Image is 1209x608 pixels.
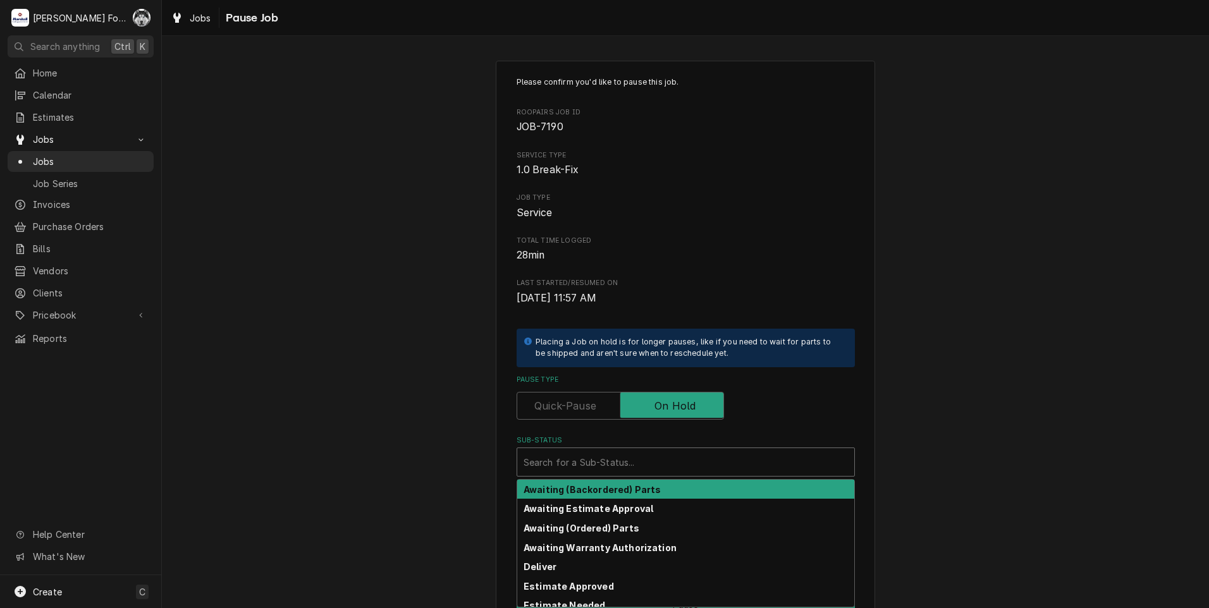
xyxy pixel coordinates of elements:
[517,292,596,304] span: [DATE] 11:57 AM
[517,278,855,288] span: Last Started/Resumed On
[33,286,147,300] span: Clients
[8,35,154,58] button: Search anythingCtrlK
[33,133,128,146] span: Jobs
[11,9,29,27] div: M
[8,328,154,349] a: Reports
[517,107,855,118] span: Roopairs Job ID
[8,524,154,545] a: Go to Help Center
[33,111,147,124] span: Estimates
[524,503,653,514] strong: Awaiting Estimate Approval
[517,193,855,203] span: Job Type
[517,207,553,219] span: Service
[190,11,211,25] span: Jobs
[8,546,154,567] a: Go to What's New
[133,9,150,27] div: Chris Murphy (103)'s Avatar
[517,248,855,263] span: Total Time Logged
[8,151,154,172] a: Jobs
[517,291,855,306] span: Last Started/Resumed On
[517,278,855,305] div: Last Started/Resumed On
[11,9,29,27] div: Marshall Food Equipment Service's Avatar
[33,308,128,322] span: Pricebook
[8,107,154,128] a: Estimates
[517,375,855,385] label: Pause Type
[30,40,100,53] span: Search anything
[166,8,216,28] a: Jobs
[8,129,154,150] a: Go to Jobs
[33,198,147,211] span: Invoices
[8,260,154,281] a: Vendors
[33,177,147,190] span: Job Series
[33,528,146,541] span: Help Center
[140,40,145,53] span: K
[517,121,563,133] span: JOB-7190
[517,435,855,477] div: Sub-Status
[33,220,147,233] span: Purchase Orders
[33,88,147,102] span: Calendar
[8,238,154,259] a: Bills
[8,283,154,303] a: Clients
[517,249,545,261] span: 28min
[8,194,154,215] a: Invoices
[33,587,62,597] span: Create
[517,164,579,176] span: 1.0 Break-Fix
[33,264,147,277] span: Vendors
[517,76,855,88] p: Please confirm you'd like to pause this job.
[8,305,154,325] a: Go to Pricebook
[536,336,842,360] div: Placing a Job on hold is for longer pauses, like if you need to wait for parts to be shipped and ...
[524,542,677,553] strong: Awaiting Warranty Authorization
[517,162,855,178] span: Service Type
[114,40,131,53] span: Ctrl
[517,375,855,420] div: Pause Type
[139,585,145,599] span: C
[222,9,278,27] span: Pause Job
[517,205,855,221] span: Job Type
[517,119,855,135] span: Roopairs Job ID
[33,155,147,168] span: Jobs
[33,11,126,25] div: [PERSON_NAME] Food Equipment Service
[524,484,661,495] strong: Awaiting (Backordered) Parts
[8,173,154,194] a: Job Series
[517,435,855,446] label: Sub-Status
[33,66,147,80] span: Home
[524,561,556,572] strong: Deliver
[8,216,154,237] a: Purchase Orders
[524,523,639,533] strong: Awaiting (Ordered) Parts
[33,332,147,345] span: Reports
[517,107,855,135] div: Roopairs Job ID
[517,236,855,246] span: Total Time Logged
[517,150,855,161] span: Service Type
[517,76,855,566] div: Job Pause Form
[517,150,855,178] div: Service Type
[524,581,614,592] strong: Estimate Approved
[133,9,150,27] div: C(
[517,236,855,263] div: Total Time Logged
[33,242,147,255] span: Bills
[8,85,154,106] a: Calendar
[8,63,154,83] a: Home
[33,550,146,563] span: What's New
[517,193,855,220] div: Job Type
